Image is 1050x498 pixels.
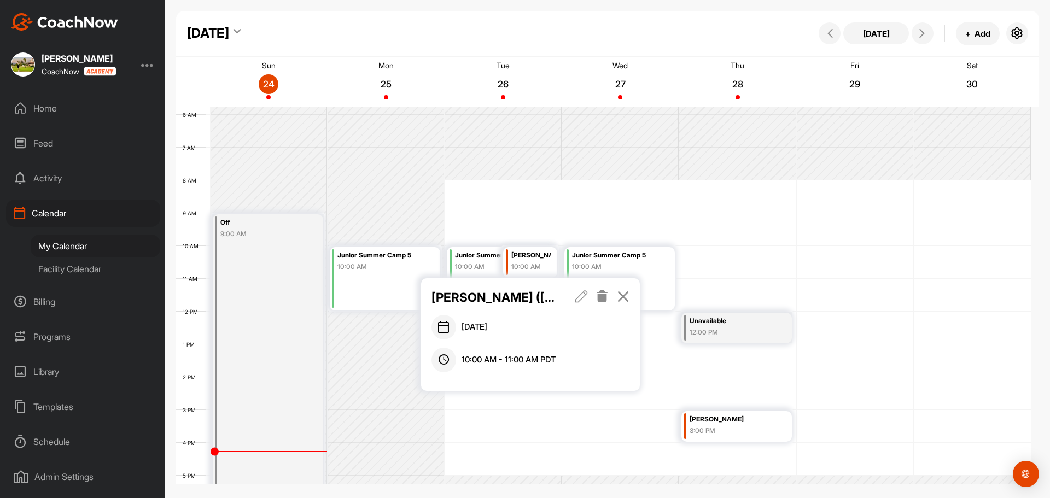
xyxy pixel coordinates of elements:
[327,57,444,107] a: August 25, 2025
[337,249,422,262] div: Junior Summer Camp 5
[31,257,160,280] div: Facility Calendar
[455,249,539,262] div: Junior Summer Camp 5
[956,22,1000,45] button: +Add
[6,95,160,122] div: Home
[731,61,744,70] p: Thu
[462,321,487,333] span: [DATE]
[612,61,628,70] p: Wed
[845,79,865,90] p: 29
[176,407,207,413] div: 3 PM
[6,288,160,315] div: Billing
[431,288,555,307] p: [PERSON_NAME] ([PERSON_NAME]) [PERSON_NAME]
[176,341,206,348] div: 1 PM
[337,262,422,272] div: 10:00 AM
[562,57,679,107] a: August 27, 2025
[176,112,207,118] div: 6 AM
[6,130,160,157] div: Feed
[176,243,209,249] div: 10 AM
[610,79,630,90] p: 27
[6,463,160,490] div: Admin Settings
[728,79,748,90] p: 28
[493,79,513,90] p: 26
[572,249,656,262] div: Junior Summer Camp 5
[572,262,656,272] div: 10:00 AM
[262,61,276,70] p: Sun
[6,165,160,192] div: Activity
[796,57,913,107] a: August 29, 2025
[176,308,209,315] div: 12 PM
[176,144,207,151] div: 7 AM
[11,52,35,77] img: square_a701708174d00b40b6d6136b31d144d2.jpg
[455,262,539,272] div: 10:00 AM
[187,24,229,43] div: [DATE]
[690,327,774,337] div: 12:00 PM
[42,54,116,63] div: [PERSON_NAME]
[962,79,982,90] p: 30
[176,177,207,184] div: 8 AM
[690,315,774,327] div: Unavailable
[176,210,207,216] div: 9 AM
[497,61,510,70] p: Tue
[84,67,116,76] img: CoachNow acadmey
[6,358,160,385] div: Library
[850,61,859,70] p: Fri
[31,235,160,257] div: My Calendar
[6,323,160,350] div: Programs
[679,57,796,107] a: August 28, 2025
[176,374,207,380] div: 2 PM
[462,354,556,366] span: 10:00 AM - 11:00 AM PDT
[6,200,160,227] div: Calendar
[176,440,207,446] div: 4 PM
[220,216,305,229] div: Off
[376,79,396,90] p: 25
[1013,461,1039,487] div: Open Intercom Messenger
[11,13,118,31] img: CoachNow
[914,57,1031,107] a: August 30, 2025
[42,67,116,76] div: CoachNow
[843,22,909,44] button: [DATE]
[378,61,394,70] p: Mon
[445,57,562,107] a: August 26, 2025
[511,249,551,262] div: [PERSON_NAME] ([PERSON_NAME]) [PERSON_NAME]
[176,276,208,282] div: 11 AM
[6,393,160,420] div: Templates
[690,413,774,426] div: [PERSON_NAME]
[967,61,978,70] p: Sat
[965,28,971,39] span: +
[511,262,551,272] div: 10:00 AM
[690,426,774,436] div: 3:00 PM
[220,229,305,239] div: 9:00 AM
[6,428,160,455] div: Schedule
[176,472,207,479] div: 5 PM
[210,57,327,107] a: August 24, 2025
[259,79,278,90] p: 24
